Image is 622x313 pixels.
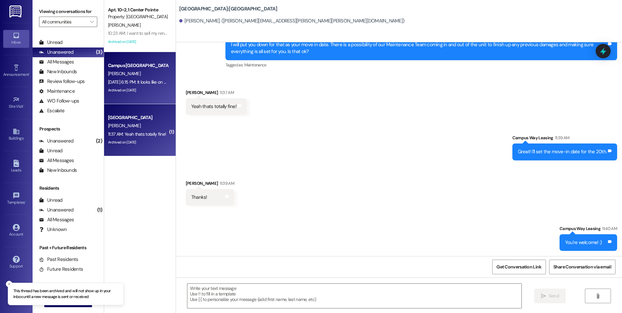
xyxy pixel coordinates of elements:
[218,180,234,187] div: 11:39 AM
[39,59,74,65] div: All Messages
[107,38,169,46] div: Archived on [DATE]
[9,6,23,18] img: ResiDesk Logo
[534,289,566,303] button: Send
[549,260,615,274] button: Share Conversation via email
[94,136,104,146] div: (2)
[39,147,62,154] div: Unread
[512,134,617,143] div: Campus Way Leasing
[108,13,168,20] div: Property: [GEOGRAPHIC_DATA]
[39,157,74,164] div: All Messages
[108,131,166,137] div: 11:37 AM: Yeah thats totally fine!
[108,79,237,85] div: [DATE] 6:15 PM: It looks like on a computer it still says the same thing...
[560,225,617,234] div: Campus Way Leasing
[108,62,168,69] div: Campus [GEOGRAPHIC_DATA]
[186,180,234,189] div: [PERSON_NAME]
[107,86,169,94] div: Archived on [DATE]
[39,88,75,95] div: Maintenance
[39,68,77,75] div: New Inbounds
[39,197,62,204] div: Unread
[244,62,266,68] span: Maintenance
[595,293,600,299] i: 
[39,226,67,233] div: Unknown
[3,254,29,271] a: Support
[33,244,104,251] div: Past + Future Residents
[179,18,404,24] div: [PERSON_NAME]. ([PERSON_NAME][EMAIL_ADDRESS][PERSON_NAME][PERSON_NAME][DOMAIN_NAME])
[39,49,74,56] div: Unanswered
[601,225,617,232] div: 11:40 AM
[3,190,29,208] a: Templates •
[3,94,29,112] a: Site Visit •
[25,199,26,204] span: •
[39,7,97,17] label: Viewing conversations for
[39,78,85,85] div: Review follow-ups
[518,148,607,155] div: Great! I'll set the move-in date for the 20th.
[191,194,207,201] div: Thanks!
[42,17,87,27] input: All communities
[33,126,104,132] div: Prospects
[108,7,168,13] div: Apt. 10~2, 1 Center Pointe
[108,22,141,28] span: [PERSON_NAME]
[29,71,30,76] span: •
[492,260,546,274] button: Get Conversation Link
[3,30,29,48] a: Inbox
[496,264,541,270] span: Get Conversation Link
[90,19,94,24] i: 
[553,264,611,270] span: Share Conversation via email
[108,30,399,36] div: 10:23 AM: I want to sell my renewal, do you have anyone interested in signing a lease at center p...
[218,89,234,96] div: 11:37 AM
[39,256,78,263] div: Past Residents
[94,47,104,57] div: (3)
[225,60,617,70] div: Tagged as:
[6,281,12,287] button: Close toast
[3,158,29,175] a: Leads
[553,134,570,141] div: 11:39 AM
[23,103,24,108] span: •
[108,114,168,121] div: [GEOGRAPHIC_DATA]
[39,207,74,213] div: Unanswered
[108,71,141,76] span: [PERSON_NAME]
[96,205,104,215] div: (1)
[549,293,559,299] span: Send
[33,185,104,192] div: Residents
[39,98,79,104] div: WO Follow-ups
[39,107,64,114] div: Escalate
[186,89,247,98] div: [PERSON_NAME]
[3,126,29,143] a: Buildings
[39,216,74,223] div: All Messages
[39,167,77,174] div: New Inbounds
[179,6,277,12] b: [GEOGRAPHIC_DATA]: [GEOGRAPHIC_DATA]
[13,288,118,300] p: This thread has been archived and will not show up in your inbox until a new message is sent or r...
[231,41,607,55] div: I will put you down for that as your move in date. There is a possibility of our Maintenance Team...
[3,222,29,239] a: Account
[565,239,602,246] div: You're welcome! :)
[39,138,74,144] div: Unanswered
[108,123,141,129] span: [PERSON_NAME]
[39,266,83,273] div: Future Residents
[39,39,62,46] div: Unread
[191,103,237,110] div: Yeah thats totally fine!
[541,293,546,299] i: 
[107,138,169,146] div: Archived on [DATE]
